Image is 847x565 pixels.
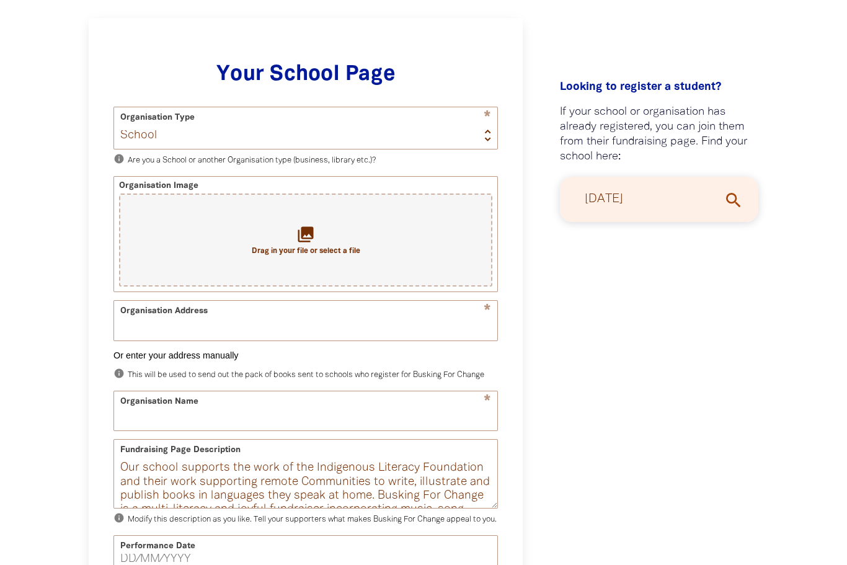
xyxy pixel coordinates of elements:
span: Looking to register a student? [560,82,721,92]
p: Modify this description as you like. Tell your supporters what makes Busking For Change appeal to... [113,513,498,528]
i: info [113,368,125,380]
i: collections [296,226,315,244]
p: Are you a School or another Organisation type (business, library etc.)? [113,154,498,169]
p: This will be used to send out the pack of books sent to schools who register for Busking For Change [113,368,498,383]
span: Drag in your file or select a file [252,248,360,256]
button: Or enter your address manually [113,351,498,361]
h3: Your School Page [113,63,498,89]
i: info [113,154,125,165]
p: If your school or organisation has already registered, you can join them from their fundraising p... [560,105,758,165]
textarea: Our school supports the work of the Indigenous Literacy Foundation and their work supporting remo... [114,462,497,509]
i: info [113,513,125,524]
i: search [724,191,743,211]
